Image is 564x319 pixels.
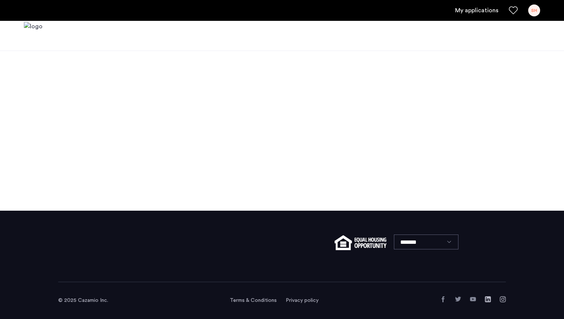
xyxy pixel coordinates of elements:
a: Privacy policy [286,297,319,304]
a: LinkedIn [485,296,491,302]
img: logo [24,22,43,50]
img: equal-housing.png [335,235,386,250]
a: YouTube [470,296,476,302]
a: My application [455,6,498,15]
a: Cazamio logo [24,22,43,50]
a: Facebook [440,296,446,302]
a: Instagram [500,296,506,302]
div: SH [528,4,540,16]
a: Terms and conditions [230,297,277,304]
select: Language select [394,235,458,249]
a: Twitter [455,296,461,302]
span: © 2025 Cazamio Inc. [58,298,108,303]
a: Favorites [509,6,518,15]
